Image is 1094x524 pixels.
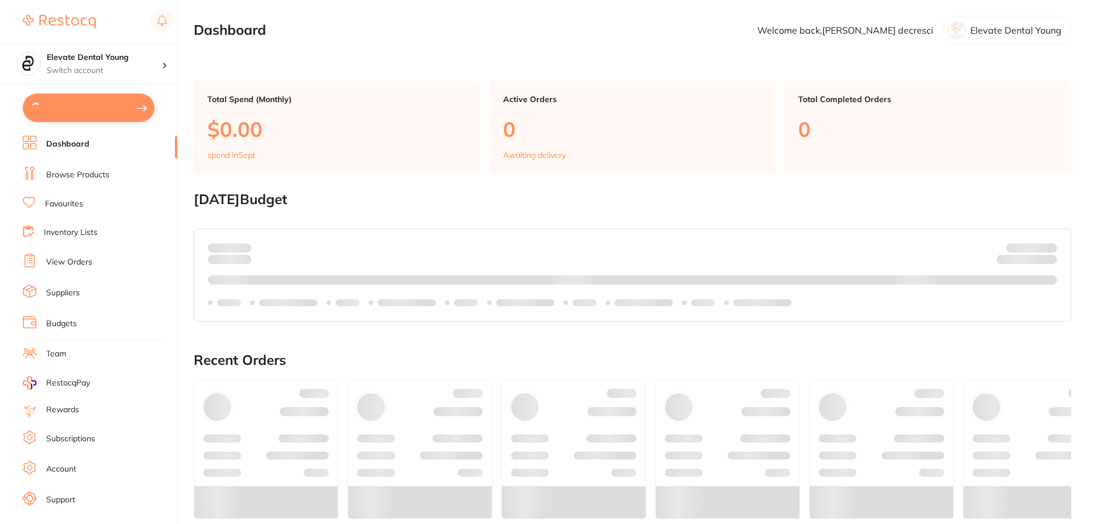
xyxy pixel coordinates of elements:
[208,253,251,266] p: month
[23,15,96,29] img: Restocq Logo
[259,298,317,307] p: Labels extended
[207,151,255,160] p: spend in Sept
[46,348,66,360] a: Team
[489,81,776,173] a: Active Orders0Awaiting delivery
[496,298,554,307] p: Labels extended
[757,25,933,35] p: Welcome back, [PERSON_NAME] decresci
[46,287,80,299] a: Suppliers
[1037,257,1057,267] strong: $0.00
[378,298,436,307] p: Labels extended
[217,298,241,307] p: Labels
[573,298,597,307] p: Labels
[454,298,478,307] p: Labels
[46,169,109,181] a: Browse Products
[47,65,162,76] p: Switch account
[503,117,762,141] p: 0
[18,52,40,75] img: Elevate Dental Young
[23,9,96,35] a: Restocq Logo
[997,253,1057,266] p: Remaining:
[208,243,251,252] p: Spent:
[23,376,90,389] a: RestocqPay
[46,494,75,506] a: Support
[194,192,1071,208] h2: [DATE] Budget
[194,352,1071,368] h2: Recent Orders
[194,22,266,38] h2: Dashboard
[23,376,36,389] img: RestocqPay
[207,95,467,104] p: Total Spend (Monthly)
[970,25,1062,35] p: Elevate Dental Young
[46,318,77,330] a: Budgets
[46,433,95,445] a: Subscriptions
[691,298,715,307] p: Labels
[733,298,791,307] p: Labels extended
[503,151,566,160] p: Awaiting delivery
[46,464,76,475] a: Account
[46,404,79,416] a: Rewards
[45,198,83,210] a: Favourites
[336,298,360,307] p: Labels
[46,139,89,150] a: Dashboard
[615,298,673,307] p: Labels extended
[798,117,1058,141] p: 0
[1035,242,1057,253] strong: $NaN
[798,95,1058,104] p: Total Completed Orders
[785,81,1071,173] a: Total Completed Orders0
[503,95,762,104] p: Active Orders
[46,257,92,268] a: View Orders
[44,227,97,238] a: Inventory Lists
[47,52,162,63] h4: Elevate Dental Young
[194,81,480,173] a: Total Spend (Monthly)$0.00spend inSept
[1006,243,1057,252] p: Budget:
[231,242,251,253] strong: $0.00
[46,377,90,389] span: RestocqPay
[207,117,467,141] p: $0.00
